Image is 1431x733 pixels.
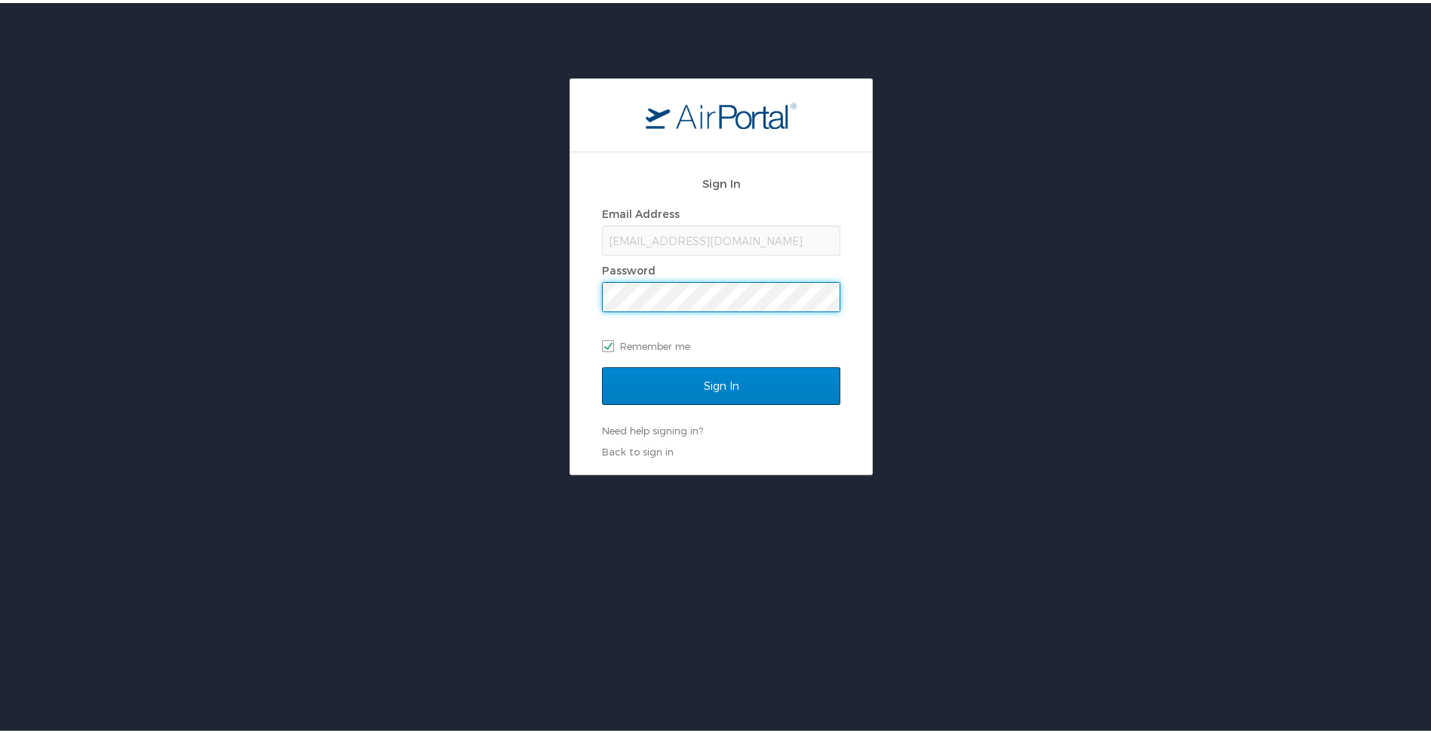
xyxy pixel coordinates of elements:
img: logo [646,99,797,126]
a: Back to sign in [602,443,674,455]
a: Need help signing in? [602,422,703,434]
label: Remember me [602,332,840,354]
label: Email Address [602,204,680,217]
h2: Sign In [602,172,840,189]
label: Password [602,261,656,274]
input: Sign In [602,364,840,402]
